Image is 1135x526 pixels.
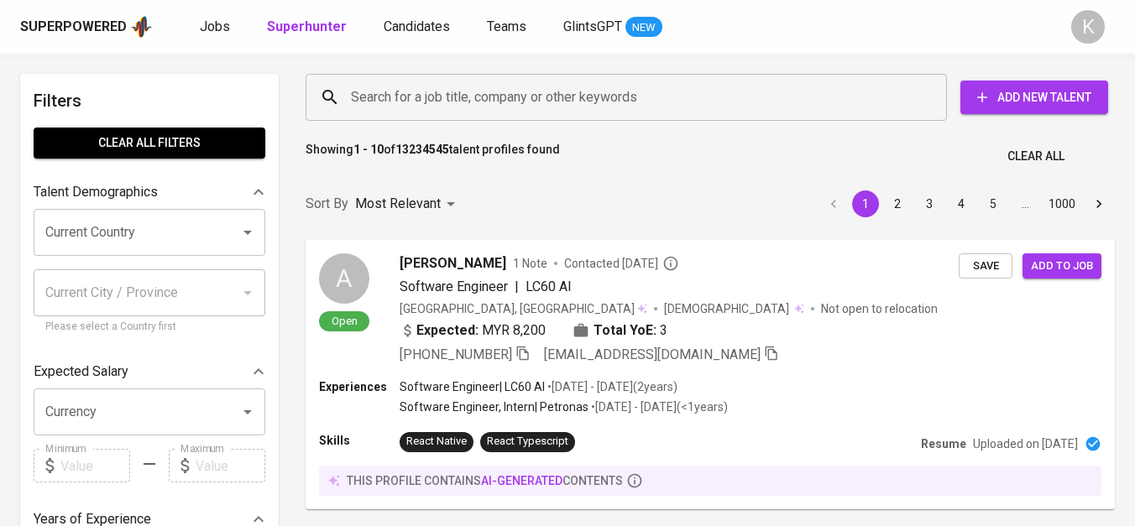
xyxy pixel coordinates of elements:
p: Please select a Country first [45,319,254,336]
span: [DEMOGRAPHIC_DATA] [664,300,792,317]
p: Expected Salary [34,362,128,382]
button: Clear All [1001,141,1071,172]
p: Not open to relocation [821,300,938,317]
nav: pagination navigation [818,190,1115,217]
svg: By Malaysia recruiter [662,255,679,272]
button: page 1 [852,190,879,217]
button: Add to job [1023,253,1101,279]
span: Open [325,314,364,328]
div: Talent Demographics [34,175,265,209]
div: Most Relevant [355,189,461,220]
input: Value [196,449,265,482]
p: Resume [921,435,966,452]
p: Experiences [319,378,400,395]
h6: Filters [34,87,265,114]
div: MYR 8,200 [400,320,546,341]
span: Save [967,257,1004,276]
div: React Typescript [487,434,568,450]
button: Go to page 2 [884,190,911,217]
button: Go to page 5 [980,190,1007,217]
div: Expected Salary [34,355,265,388]
button: Go to page 4 [948,190,975,217]
div: K [1071,10,1105,44]
span: [PERSON_NAME] [400,253,506,273]
p: Uploaded on [DATE] [973,435,1078,452]
span: Add New Talent [974,87,1095,108]
span: NEW [625,19,662,36]
button: Open [236,221,259,244]
div: A [319,253,369,304]
p: Most Relevant [355,194,441,214]
p: Skills [319,432,400,449]
button: Clear All filters [34,128,265,159]
a: Jobs [200,17,233,38]
a: Superhunter [267,17,350,38]
a: Teams [487,17,530,38]
div: [GEOGRAPHIC_DATA], [GEOGRAPHIC_DATA] [400,300,647,317]
button: Open [236,400,259,424]
p: Talent Demographics [34,182,158,202]
p: • [DATE] - [DATE] ( 2 years ) [545,378,677,395]
b: Superhunter [267,18,347,34]
p: • [DATE] - [DATE] ( <1 years ) [588,398,728,415]
span: LC60 AI [526,279,572,294]
span: Teams [487,18,526,34]
p: Software Engineer | LC60 AI [400,378,545,395]
b: Total YoE: [594,320,656,341]
div: React Native [406,434,467,450]
span: 3 [660,320,667,341]
div: Superpowered [20,18,127,37]
p: Showing of talent profiles found [306,141,560,172]
a: Superpoweredapp logo [20,14,153,39]
span: AI-generated [481,474,562,487]
span: Software Engineer [400,279,508,294]
a: GlintsGPT NEW [563,17,662,38]
p: Sort By [306,194,348,214]
a: AOpen[PERSON_NAME]1 NoteContacted [DATE]Software Engineer|LC60 AI[GEOGRAPHIC_DATA], [GEOGRAPHIC_D... [306,240,1115,509]
span: | [515,277,519,297]
b: 1 - 10 [353,143,384,156]
button: Go to page 1000 [1043,190,1080,217]
div: … [1012,195,1038,212]
span: Add to job [1031,257,1093,276]
span: Clear All [1007,146,1064,167]
b: 13234545 [395,143,449,156]
span: Clear All filters [47,133,252,154]
img: app logo [130,14,153,39]
button: Add New Talent [960,81,1108,114]
button: Go to page 3 [916,190,943,217]
button: Go to next page [1085,190,1112,217]
button: Save [959,253,1012,279]
p: Software Engineer, Intern | Petronas [400,398,588,415]
span: GlintsGPT [563,18,622,34]
span: 1 Note [513,255,547,272]
span: [PHONE_NUMBER] [400,346,512,362]
input: Value [60,449,130,482]
span: Candidates [384,18,450,34]
b: Expected: [416,320,479,341]
a: Candidates [384,17,453,38]
span: Jobs [200,18,230,34]
p: this profile contains contents [347,472,623,489]
span: [EMAIL_ADDRESS][DOMAIN_NAME] [544,346,761,362]
span: Contacted [DATE] [564,255,679,272]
